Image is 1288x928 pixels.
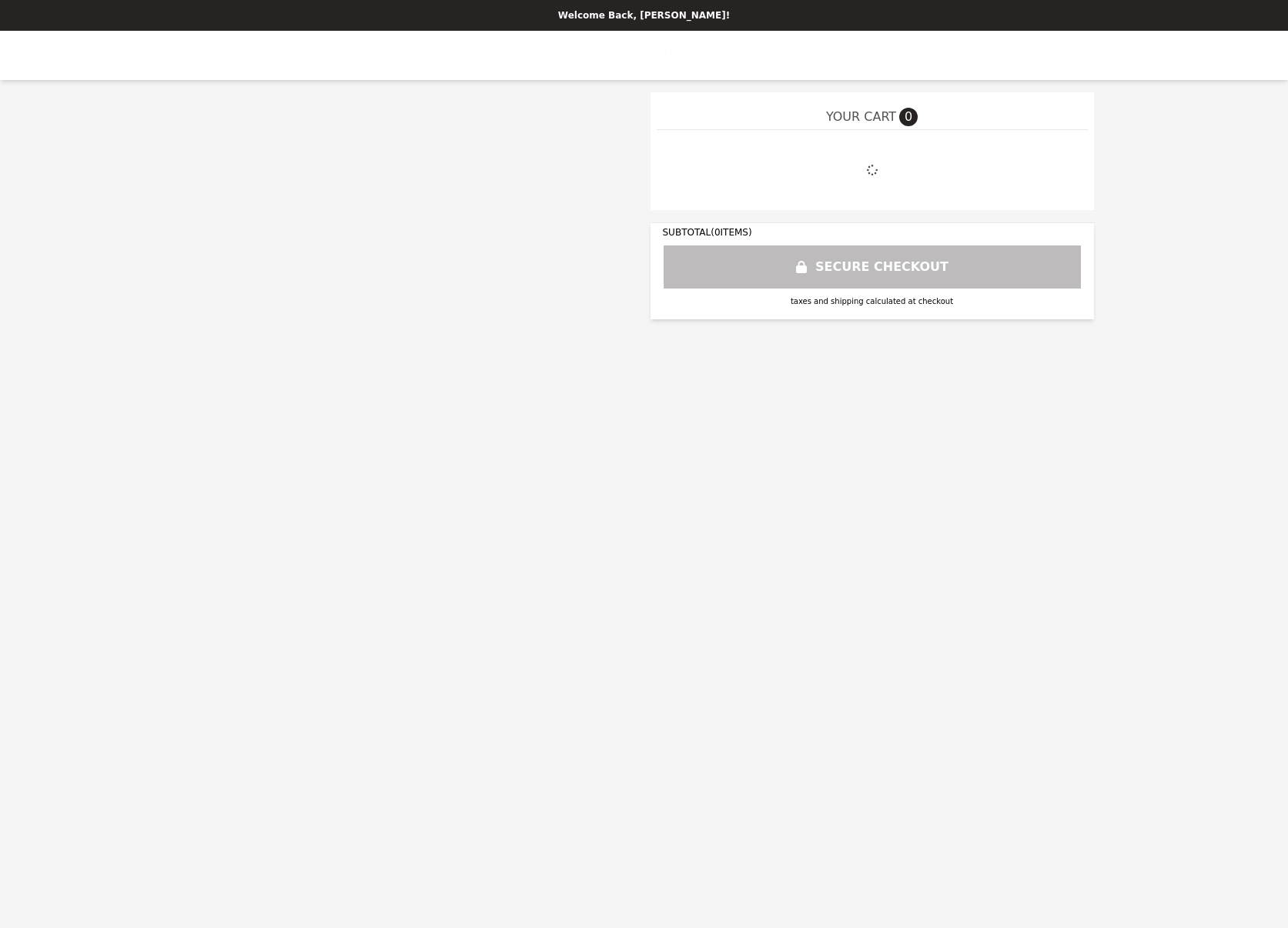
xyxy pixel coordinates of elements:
span: SUBTOTAL [663,227,711,238]
div: taxes and shipping calculated at checkout [663,295,1082,307]
span: YOUR CART [826,108,896,126]
p: Welcome Back, [PERSON_NAME]! [9,9,1279,22]
span: ( 0 ITEMS) [711,227,751,238]
span: 0 [899,108,918,126]
img: Brand Logo [600,40,688,71]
